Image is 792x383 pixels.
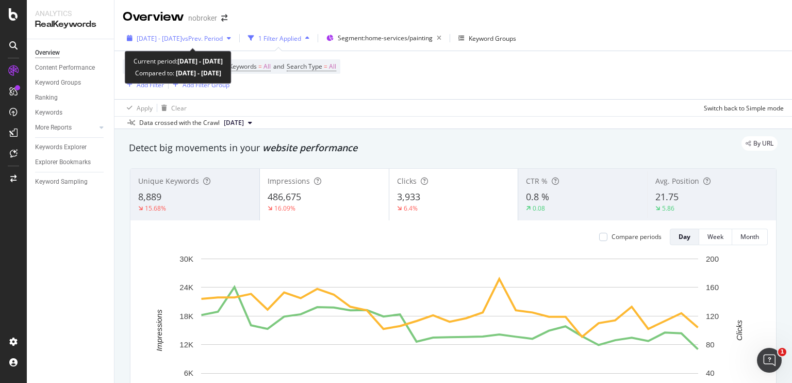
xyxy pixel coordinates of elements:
[404,204,418,213] div: 6.4%
[35,8,106,19] div: Analytics
[35,107,107,118] a: Keywords
[35,92,107,103] a: Ranking
[655,190,679,203] span: 21.75
[526,190,549,203] span: 0.8 %
[123,78,164,91] button: Add Filter
[258,62,262,71] span: =
[35,77,107,88] a: Keyword Groups
[220,117,256,129] button: [DATE]
[169,78,229,91] button: Add Filter Group
[35,142,107,153] a: Keywords Explorer
[263,59,271,74] span: All
[735,320,744,340] text: Clicks
[35,122,72,133] div: More Reports
[740,232,759,241] div: Month
[778,348,786,356] span: 1
[338,34,433,42] span: Segment: home-services/painting
[123,30,235,46] button: [DATE] - [DATE]vsPrev. Period
[35,77,81,88] div: Keyword Groups
[137,34,182,43] span: [DATE] - [DATE]
[655,176,699,186] span: Avg. Position
[229,62,257,71] span: Keywords
[179,254,193,263] text: 30K
[139,118,220,127] div: Data crossed with the Crawl
[397,176,417,186] span: Clicks
[171,104,187,113] div: Clear
[123,100,153,116] button: Apply
[137,81,164,89] div: Add Filter
[35,122,96,133] a: More Reports
[706,254,719,263] text: 200
[35,157,91,168] div: Explorer Bookmarks
[134,55,223,67] div: Current period:
[679,232,690,241] div: Day
[35,47,107,58] a: Overview
[184,369,193,377] text: 6K
[707,232,723,241] div: Week
[454,30,520,46] button: Keyword Groups
[258,34,301,43] div: 1 Filter Applied
[268,176,310,186] span: Impressions
[35,62,95,73] div: Content Performance
[757,348,782,373] iframe: Intercom live chat
[706,369,715,377] text: 40
[670,229,699,245] button: Day
[274,204,295,213] div: 16.09%
[135,67,221,79] div: Compared to:
[137,104,153,113] div: Apply
[287,62,322,71] span: Search Type
[35,62,107,73] a: Content Performance
[533,204,545,213] div: 0.08
[179,312,193,321] text: 18K
[322,30,445,46] button: Segment:home-services/painting
[179,283,193,292] text: 24K
[35,19,106,30] div: RealKeywords
[700,100,784,116] button: Switch back to Simple mode
[526,176,548,186] span: CTR %
[183,81,229,89] div: Add Filter Group
[188,13,217,23] div: nobroker
[706,283,719,292] text: 160
[145,204,166,213] div: 15.68%
[273,62,284,71] span: and
[157,100,187,116] button: Clear
[662,204,674,213] div: 5.86
[123,8,184,26] div: Overview
[612,232,662,241] div: Compare periods
[324,62,327,71] span: =
[138,176,199,186] span: Unique Keywords
[177,57,223,66] b: [DATE] - [DATE]
[741,136,778,151] div: legacy label
[182,34,223,43] span: vs Prev. Period
[35,47,60,58] div: Overview
[699,229,732,245] button: Week
[138,190,161,203] span: 8,889
[706,340,715,349] text: 80
[469,34,516,43] div: Keyword Groups
[397,190,420,203] span: 3,933
[706,312,719,321] text: 120
[35,177,107,187] a: Keyword Sampling
[35,142,87,153] div: Keywords Explorer
[753,140,773,147] span: By URL
[329,59,336,74] span: All
[268,190,301,203] span: 486,675
[35,157,107,168] a: Explorer Bookmarks
[35,177,88,187] div: Keyword Sampling
[732,229,768,245] button: Month
[704,104,784,113] div: Switch back to Simple mode
[224,118,244,127] span: 2024 Dec. 2nd
[174,69,221,77] b: [DATE] - [DATE]
[179,340,193,349] text: 12K
[221,14,227,22] div: arrow-right-arrow-left
[155,309,163,351] text: Impressions
[244,30,313,46] button: 1 Filter Applied
[35,92,58,103] div: Ranking
[35,107,62,118] div: Keywords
